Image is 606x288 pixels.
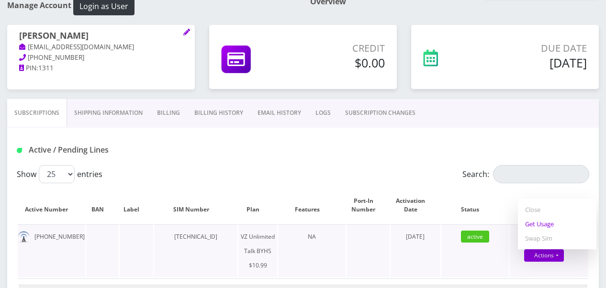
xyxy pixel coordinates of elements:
a: SUBSCRIPTION CHANGES [338,99,423,127]
select: Showentries [39,165,75,183]
th: Status: activate to sort column ascending [441,187,509,223]
a: Get Usage [518,217,596,231]
a: Swap Sim [518,231,596,245]
h1: Active / Pending Lines [17,145,198,155]
label: Show entries [17,165,102,183]
td: [PHONE_NUMBER] [18,224,85,277]
span: active [461,231,489,243]
td: VZ Unlimited Talk BYHS $10.99 [238,224,277,277]
th: Port-In Number: activate to sort column ascending [347,187,390,223]
th: Activation Date: activate to sort column ascending [391,187,440,223]
span: 1311 [38,64,54,72]
th: Plan: activate to sort column ascending [238,187,277,223]
h5: $0.00 [295,55,385,70]
div: Actions [518,199,596,249]
input: Search: [493,165,589,183]
a: Billing [150,99,187,127]
a: Shipping Information [67,99,150,127]
a: Subscriptions [7,99,67,127]
th: Features: activate to sort column ascending [278,187,346,223]
a: LOGS [308,99,338,127]
th: Active Number: activate to sort column ascending [18,187,85,223]
img: Active / Pending Lines [17,148,22,153]
a: PIN: [19,64,38,73]
a: [EMAIL_ADDRESS][DOMAIN_NAME] [19,43,134,52]
th: Label: activate to sort column ascending [120,187,153,223]
label: Search: [462,165,589,183]
p: Credit [295,41,385,55]
img: default.png [18,231,30,243]
th: Action: activate to sort column ascending [510,187,588,223]
a: EMAIL HISTORY [250,99,308,127]
a: Actions [524,249,564,262]
th: SIM Number: activate to sort column ascending [154,187,238,223]
p: Due Date [483,41,587,55]
td: [TECHNICAL_ID] [154,224,238,277]
span: [DATE] [406,233,425,241]
td: NA [278,224,346,277]
a: Close [518,202,596,217]
a: Billing History [187,99,250,127]
th: BAN: activate to sort column ascending [86,187,119,223]
h1: [PERSON_NAME] [19,31,183,42]
span: [PHONE_NUMBER] [28,53,84,62]
h5: [DATE] [483,55,587,70]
